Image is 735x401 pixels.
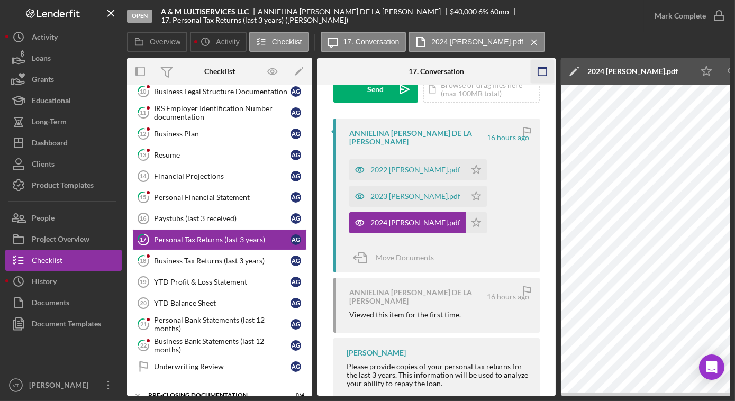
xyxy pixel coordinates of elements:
a: 12Business PlanAG [132,123,307,144]
div: A G [291,340,301,351]
tspan: 13 [140,151,147,158]
div: A G [291,86,301,97]
div: A G [291,107,301,118]
div: Personal Tax Returns (last 3 years) [154,235,291,244]
tspan: 20 [140,300,147,306]
tspan: 12 [140,130,147,137]
div: 6 % [478,7,488,16]
tspan: 22 [140,342,147,349]
div: Checklist [32,250,62,274]
div: People [32,207,55,231]
button: Project Overview [5,229,122,250]
button: Document Templates [5,313,122,334]
tspan: 16 [140,215,146,222]
button: Clients [5,153,122,175]
div: A G [291,361,301,372]
div: Project Overview [32,229,89,252]
span: $40,000 [450,7,477,16]
a: Educational [5,90,122,111]
div: A G [291,234,301,245]
button: People [5,207,122,229]
div: [PERSON_NAME] [26,375,95,398]
button: History [5,271,122,292]
div: Personal Financial Statement [154,193,291,202]
div: 2024 [PERSON_NAME].pdf [587,67,678,76]
div: A G [291,129,301,139]
label: Checklist [272,38,302,46]
div: A G [291,171,301,181]
button: Documents [5,292,122,313]
button: Product Templates [5,175,122,196]
button: Grants [5,69,122,90]
button: Loans [5,48,122,69]
button: Dashboard [5,132,122,153]
div: A G [291,277,301,287]
a: 15Personal Financial StatementAG [132,187,307,208]
div: A G [291,150,301,160]
div: YTD Balance Sheet [154,299,291,307]
a: 10Business Legal Structure DocumentationAG [132,81,307,102]
button: Activity [190,32,246,52]
button: VT[PERSON_NAME] [5,375,122,396]
div: Activity [32,26,58,50]
tspan: 10 [140,88,147,95]
div: Business Bank Statements (last 12 months) [154,337,291,354]
div: YTD Profit & Loss Statement [154,278,291,286]
div: Open Intercom Messenger [699,354,724,380]
div: Business Legal Structure Documentation [154,87,291,96]
tspan: 14 [140,173,147,179]
div: Please provide copies of your personal tax returns for the last 3 years. This information will be... [347,362,529,388]
a: Long-Term [5,111,122,132]
a: 16Paystubs (last 3 received)AG [132,208,307,229]
button: Overview [127,32,187,52]
div: Underwriting Review [154,362,291,371]
button: 2024 [PERSON_NAME].pdf [409,32,545,52]
div: Grants [32,69,54,93]
div: Business Plan [154,130,291,138]
a: 19YTD Profit & Loss StatementAG [132,271,307,293]
a: Underwriting ReviewAG [132,356,307,377]
button: 2024 [PERSON_NAME].pdf [349,212,487,233]
div: 17. Conversation [409,67,465,76]
div: Resume [154,151,291,159]
button: Checklist [5,250,122,271]
div: Documents [32,292,69,316]
tspan: 15 [140,194,147,200]
div: ANNIELINA [PERSON_NAME] DE LA [PERSON_NAME] [349,129,485,146]
div: 2024 [PERSON_NAME].pdf [370,218,460,227]
div: Paystubs (last 3 received) [154,214,291,223]
div: Pre-Closing Documentation [148,392,278,398]
tspan: 21 [140,321,147,327]
button: 17. Conversation [321,32,406,52]
button: Send [333,76,418,103]
div: Business Tax Returns (last 3 years) [154,257,291,265]
a: 17Personal Tax Returns (last 3 years)AG [132,229,307,250]
label: Activity [216,38,239,46]
a: 21Personal Bank Statements (last 12 months)AG [132,314,307,335]
div: A G [291,319,301,330]
tspan: 19 [140,279,146,285]
div: History [32,271,57,295]
div: Dashboard [32,132,68,156]
label: 17. Conversation [343,38,400,46]
a: Activity [5,26,122,48]
div: ANNIELINA [PERSON_NAME] DE LA [PERSON_NAME] [349,288,485,305]
div: ANNIELINA [PERSON_NAME] DE LA [PERSON_NAME] [258,7,450,16]
b: A & M LULTISERVICES LLC [161,7,249,16]
div: Long-Term [32,111,67,135]
div: Personal Bank Statements (last 12 months) [154,316,291,333]
div: Viewed this item for the first time. [349,311,461,319]
div: Checklist [204,67,235,76]
div: Financial Projections [154,172,291,180]
text: VT [13,382,19,388]
a: 13ResumeAG [132,144,307,166]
